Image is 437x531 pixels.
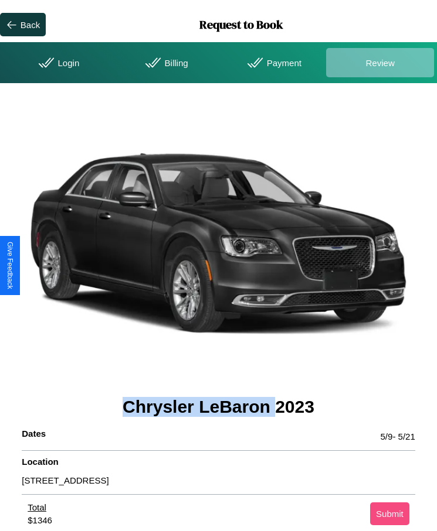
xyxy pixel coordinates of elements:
div: Login [3,48,111,77]
div: $ 1346 [28,515,52,525]
div: Review [326,48,434,77]
div: Billing [111,48,219,77]
img: car [22,97,415,391]
h3: Chrysler LeBaron 2023 [22,391,415,423]
p: 5 / 9 - 5 / 21 [381,429,415,444]
div: Total [28,502,52,515]
h1: Request to Book [46,16,437,33]
div: Payment [219,48,327,77]
h4: Location [22,457,415,472]
div: Back [21,20,40,30]
div: Give Feedback [6,242,14,289]
p: [STREET_ADDRESS] [22,472,415,488]
button: Submit [370,502,409,525]
h4: Dates [22,429,46,444]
